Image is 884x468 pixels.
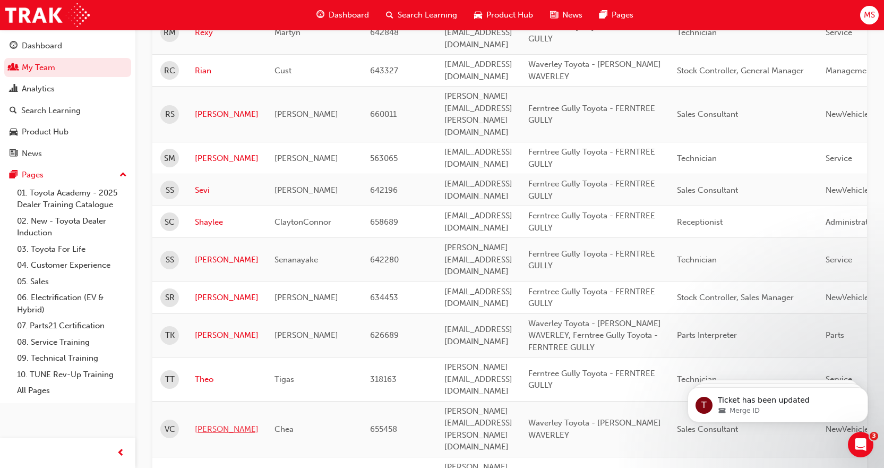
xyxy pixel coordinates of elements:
a: Product Hub [4,122,131,142]
span: Waverley Toyota - [PERSON_NAME] WAVERLEY, Ferntree Gully Toyota - FERNTREE GULLY [528,319,661,352]
button: Pages [4,165,131,185]
span: ClaytonConnor [274,217,331,227]
a: news-iconNews [542,4,591,26]
span: NewVehicles [826,185,872,195]
a: 09. Technical Training [13,350,131,367]
span: NewVehicles [826,293,872,302]
a: 02. New - Toyota Dealer Induction [13,213,131,241]
span: [EMAIL_ADDRESS][DOMAIN_NAME] [444,287,512,309]
span: Ferntree Gully Toyota - FERNTREE GULLY [528,147,655,169]
span: Service [826,28,852,37]
span: TK [165,329,175,342]
span: SS [166,254,174,266]
div: Search Learning [21,105,81,117]
a: [PERSON_NAME] [195,108,259,121]
span: Waverley Toyota - [PERSON_NAME] WAVERLEY [528,418,661,440]
span: [EMAIL_ADDRESS][DOMAIN_NAME] [444,59,512,81]
a: guage-iconDashboard [308,4,377,26]
span: [PERSON_NAME][EMAIL_ADDRESS][PERSON_NAME][DOMAIN_NAME] [444,91,512,137]
button: MS [860,6,879,24]
span: 655458 [370,424,397,434]
span: Search Learning [398,9,457,21]
a: search-iconSearch Learning [377,4,466,26]
span: Service [826,255,852,265]
span: [PERSON_NAME][EMAIL_ADDRESS][DOMAIN_NAME] [444,362,512,396]
img: Trak [5,3,90,27]
span: [PERSON_NAME] [274,109,338,119]
a: 07. Parts21 Certification [13,318,131,334]
span: Ferntree Gully Toyota - FERNTREE GULLY [528,22,655,44]
span: SR [165,292,175,304]
span: Sales Consultant [677,185,738,195]
a: All Pages [13,382,131,399]
span: Martyn [274,28,301,37]
a: [PERSON_NAME] [195,423,259,436]
a: [PERSON_NAME] [195,292,259,304]
span: Technician [677,255,717,265]
span: people-icon [10,63,18,73]
a: News [4,144,131,164]
span: Pages [612,9,633,21]
span: up-icon [119,168,127,182]
span: RC [164,65,175,77]
span: [PERSON_NAME][EMAIL_ADDRESS][DOMAIN_NAME] [444,16,512,49]
span: 642280 [370,255,399,265]
span: car-icon [474,8,482,22]
span: RS [165,108,175,121]
span: [PERSON_NAME] [274,185,338,195]
span: Chea [274,424,294,434]
span: 563065 [370,154,398,163]
span: Stock Controller, General Manager [677,66,804,75]
span: 642196 [370,185,398,195]
span: [EMAIL_ADDRESS][DOMAIN_NAME] [444,211,512,233]
div: Pages [22,169,44,181]
span: 626689 [370,330,399,340]
span: Waverley Toyota - [PERSON_NAME] WAVERLEY [528,59,661,81]
span: pages-icon [599,8,607,22]
iframe: Intercom notifications message [672,365,884,439]
a: Rexy [195,27,259,39]
span: Product Hub [486,9,533,21]
span: Ferntree Gully Toyota - FERNTREE GULLY [528,249,655,271]
span: Sales Consultant [677,109,738,119]
span: car-icon [10,127,18,137]
a: Dashboard [4,36,131,56]
a: My Team [4,58,131,78]
span: Senanayake [274,255,318,265]
span: prev-icon [117,447,125,460]
span: news-icon [10,149,18,159]
span: Ferntree Gully Toyota - FERNTREE GULLY [528,104,655,125]
span: [PERSON_NAME] [274,154,338,163]
span: [EMAIL_ADDRESS][DOMAIN_NAME] [444,179,512,201]
a: Analytics [4,79,131,99]
span: guage-icon [10,41,18,51]
span: SM [164,152,175,165]
a: 08. Service Training [13,334,131,351]
span: 3 [870,432,878,440]
a: Search Learning [4,101,131,121]
span: guage-icon [316,8,324,22]
span: MS [864,9,875,21]
span: Parts [826,330,844,340]
span: NewVehicles [826,109,872,119]
div: Analytics [22,83,55,95]
span: RM [164,27,176,39]
div: Dashboard [22,40,62,52]
div: News [22,148,42,160]
span: Parts Interpreter [677,330,737,340]
a: [PERSON_NAME] [195,152,259,165]
a: 01. Toyota Academy - 2025 Dealer Training Catalogue [13,185,131,213]
span: Cust [274,66,291,75]
span: News [562,9,582,21]
a: Rian [195,65,259,77]
span: Technician [677,28,717,37]
span: Administration [826,217,880,227]
a: 06. Electrification (EV & Hybrid) [13,290,131,318]
span: search-icon [386,8,393,22]
a: 05. Sales [13,274,131,290]
span: SC [165,216,175,228]
span: 318163 [370,375,397,384]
